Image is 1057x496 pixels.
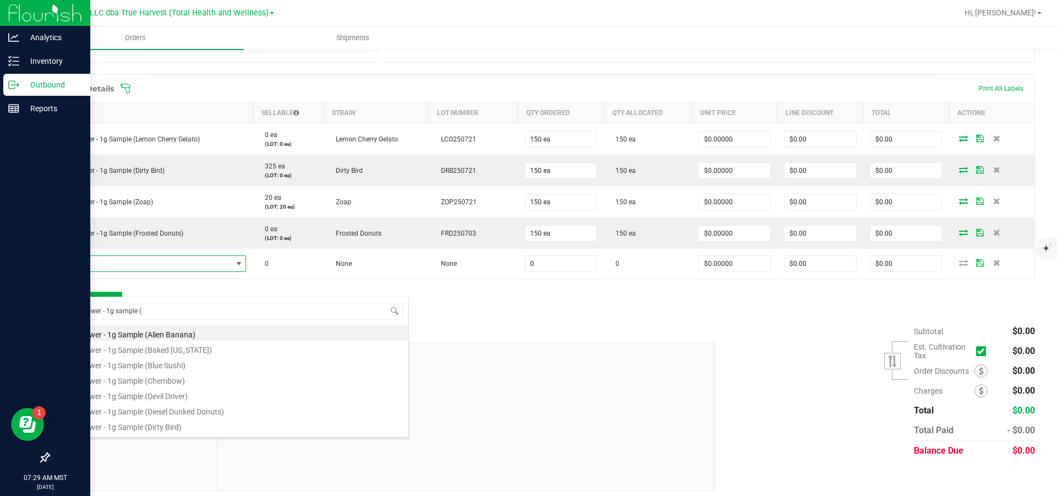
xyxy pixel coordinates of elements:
iframe: Resource center unread badge [32,406,46,419]
span: Subtotal [914,327,943,336]
span: Lemon Cherry Gelato [330,135,398,143]
th: Qty Ordered [518,103,604,123]
span: $0.00 [1012,405,1035,416]
span: Total [914,405,934,416]
span: SG - Flower - 1g Sample (Frosted Donuts) [56,230,183,237]
span: Delete Order Detail [988,166,1005,173]
span: 150 ea [610,167,636,175]
inline-svg: Analytics [8,32,19,43]
span: $0.00 [1012,346,1035,356]
input: 0 [784,256,856,271]
span: $0.00 [1012,445,1035,456]
span: None [330,260,352,268]
inline-svg: Inventory [8,56,19,67]
span: Orders [110,33,161,43]
span: Save Order Detail [972,166,988,173]
span: Hi, [PERSON_NAME]! [965,8,1036,17]
input: 0 [784,132,856,147]
input: 0 [525,256,597,271]
span: Delete Order Detail [988,135,1005,141]
span: SG - Flower - 1g Sample (Zoap) [56,198,153,206]
span: Dirty Bird [330,167,363,175]
input: 0 [699,256,770,271]
span: None [435,260,457,268]
th: Strain [324,103,429,123]
span: - $0.00 [1007,425,1035,435]
span: Save Order Detail [972,135,988,141]
p: Reports [19,102,85,115]
a: Orders [26,26,244,50]
th: Unit Price [691,103,777,123]
p: (LOT: 0 ea) [259,234,317,242]
p: Outbound [19,78,85,91]
span: Balance Due [914,445,963,456]
span: Delete Order Detail [988,229,1005,236]
span: DRB250721 [435,167,476,175]
a: Shipments [244,26,461,50]
input: 0 [784,226,856,241]
span: $0.00 [1012,385,1035,396]
span: Save Order Detail [972,259,988,266]
input: 0 [870,256,942,271]
span: Est. Cultivation Tax [914,342,972,360]
p: Inventory [19,54,85,68]
th: Item [50,103,253,123]
input: 0 [699,226,770,241]
input: 0 [870,226,942,241]
span: $0.00 [1012,366,1035,376]
span: SG - Flower - 1g Sample (Dirty Bird) [56,167,165,175]
input: 0 [699,132,770,147]
span: Shipments [322,33,384,43]
span: 0 [259,260,269,268]
span: 150 ea [610,230,636,237]
span: $0.00 [1012,326,1035,336]
th: Line Discount [777,103,863,123]
th: Qty Allocated [603,103,691,123]
span: Calculate cultivation tax [976,344,991,359]
span: 325 ea [259,162,285,170]
p: (LOT: 20 ea) [259,203,317,211]
input: 0 [784,163,856,178]
p: Analytics [19,31,85,44]
p: (LOT: 0 ea) [259,171,317,179]
th: Total [863,103,949,123]
p: 07:29 AM MST [5,473,85,483]
span: 0 ea [259,225,277,233]
span: Save Order Detail [972,229,988,236]
span: FRD250703 [435,230,476,237]
span: LCG250721 [435,135,476,143]
input: 0 [784,194,856,210]
input: 0 [525,163,597,178]
span: Delete Order Detail [988,259,1005,266]
input: 0 [525,226,597,241]
span: Save Order Detail [972,198,988,204]
span: Frosted Donuts [330,230,382,237]
p: [DATE] [5,483,85,491]
th: Lot Number [429,103,518,123]
inline-svg: Outbound [8,79,19,90]
th: Actions [949,103,1034,123]
span: 20 ea [259,194,281,201]
iframe: Resource center [11,408,44,441]
span: Order Discounts [914,367,974,375]
span: 150 ea [610,198,636,206]
input: 0 [699,163,770,178]
input: 0 [525,194,597,210]
inline-svg: Reports [8,103,19,114]
span: DXR FINANCE 4 LLC dba True Harvest (Total Health and Wellness) [32,8,269,18]
span: SG - Flower - 1g Sample (Lemon Cherry Gelato) [56,135,200,143]
th: Sellable [253,103,323,123]
span: Zoap [330,198,351,206]
input: 0 [525,132,597,147]
input: 0 [870,132,942,147]
span: Total Paid [914,425,954,435]
span: 0 [610,260,619,268]
span: 0 ea [259,131,277,139]
span: Delete Order Detail [988,198,1005,204]
p: (LOT: 0 ea) [259,140,317,148]
span: ZOP250721 [435,198,477,206]
input: 0 [870,194,942,210]
input: 0 [870,163,942,178]
span: Charges [914,386,974,395]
